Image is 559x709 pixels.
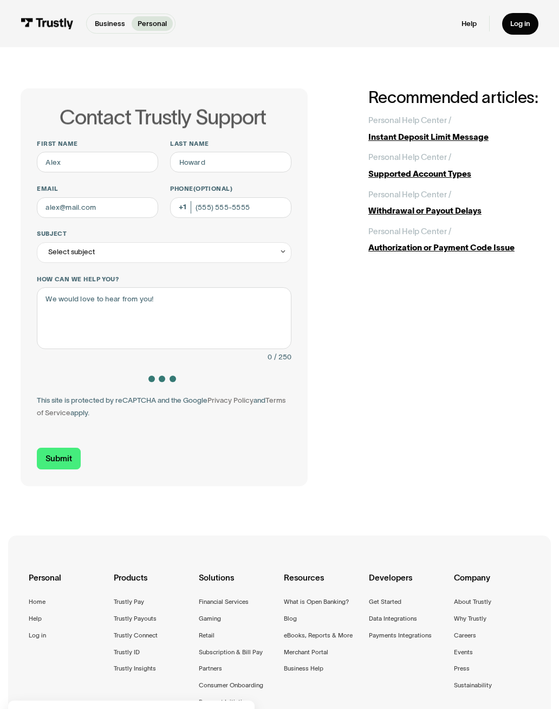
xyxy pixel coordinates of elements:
div: Personal Help Center / [368,114,451,127]
a: Terms of Service [37,396,285,417]
div: Trustly Insights [114,663,156,674]
label: Email [37,185,158,193]
input: Alex [37,152,158,172]
div: Log in [510,19,530,28]
input: Submit [37,448,81,469]
a: Payment Initiation [199,697,249,707]
a: Help [461,19,477,28]
div: Select subject [37,242,291,263]
a: Business [89,16,132,31]
a: Events [454,647,473,658]
a: Press [454,663,470,674]
div: Personal Help Center / [368,151,451,164]
div: Personal Help Center / [368,225,451,238]
h2: Recommended articles: [368,88,538,106]
a: About Trustly [454,597,491,607]
a: Personal [132,16,173,31]
a: Get Started [369,597,401,607]
a: Business Help [284,663,323,674]
div: Authorization or Payment Code Issue [368,242,538,254]
a: Consumer Onboarding [199,680,263,691]
a: Blog [284,614,297,624]
a: Personal Help Center /Withdrawal or Payout Delays [368,189,538,217]
div: Developers [369,571,445,597]
label: Subject [37,230,291,238]
label: Last name [170,140,291,148]
h1: Contact Trustly Support [35,107,291,130]
div: This site is protected by reCAPTCHA and the Google and apply. [37,395,291,419]
div: Resources [284,571,360,597]
p: Business [95,18,125,29]
a: Home [29,597,45,607]
div: Supported Account Types [368,168,538,181]
div: Instant Deposit Limit Message [368,131,538,144]
a: Data Integrations [369,614,417,624]
a: Trustly ID [114,647,140,658]
input: (555) 555-5555 [170,197,291,218]
a: Privacy Policy [207,396,253,404]
form: Contact Trustly Support [37,140,291,470]
div: Products [114,571,190,597]
a: Help [29,614,42,624]
a: Merchant Portal [284,647,328,658]
a: Log in [502,13,538,35]
a: Sustainability [454,680,492,691]
div: Company [454,571,530,597]
a: Retail [199,630,214,641]
a: eBooks, Reports & More [284,630,353,641]
a: Trustly Pay [114,597,144,607]
a: Financial Services [199,597,249,607]
a: What is Open Banking? [284,597,349,607]
label: Phone [170,185,291,193]
div: Partners [199,663,222,674]
div: Personal [29,571,105,597]
input: Howard [170,152,291,172]
div: / 250 [274,351,291,364]
div: Personal Help Center / [368,189,451,201]
div: 0 [268,351,272,364]
a: Payments Integrations [369,630,432,641]
div: Select subject [48,246,95,259]
a: Careers [454,630,476,641]
a: Trustly Payouts [114,614,157,624]
a: Personal Help Center /Authorization or Payment Code Issue [368,225,538,254]
a: Subscription & Bill Pay [199,647,263,658]
p: Personal [138,18,167,29]
label: How can we help you? [37,275,291,283]
a: Trustly Connect [114,630,158,641]
a: Gaming [199,614,221,624]
div: Withdrawal or Payout Delays [368,205,538,217]
div: Solutions [199,571,275,597]
input: alex@mail.com [37,197,158,218]
a: Log in [29,630,46,641]
img: Trustly Logo [21,18,74,29]
a: Personal Help Center /Instant Deposit Limit Message [368,114,538,143]
a: Why Trustly [454,614,486,624]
